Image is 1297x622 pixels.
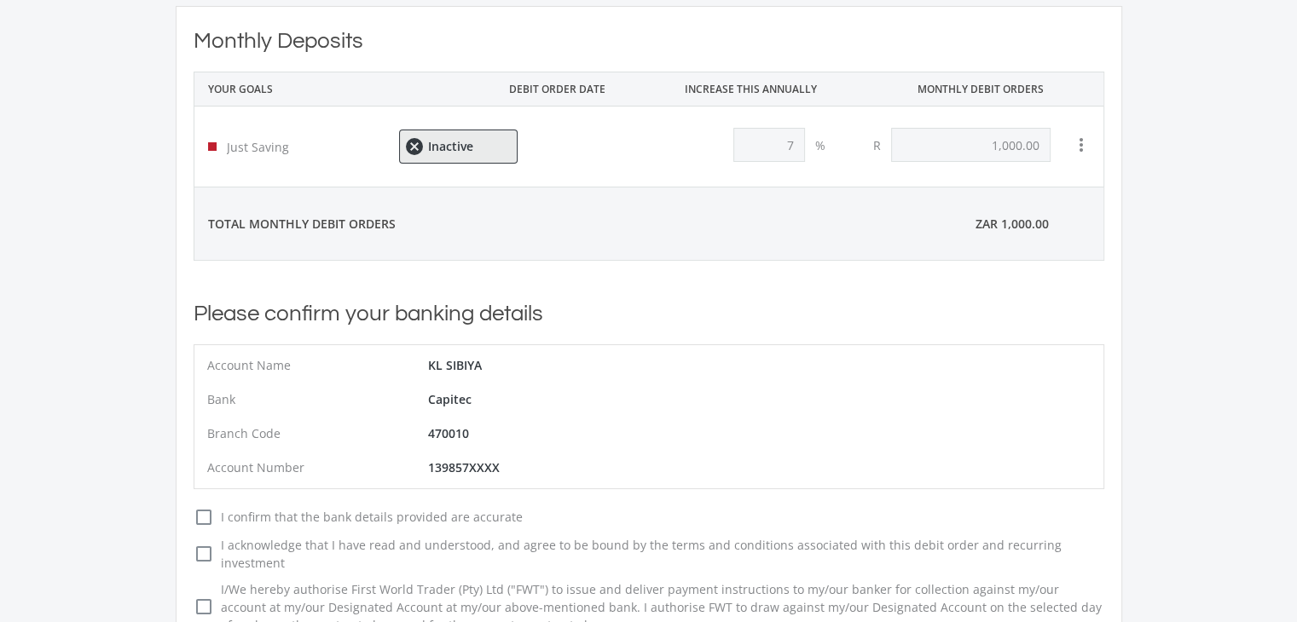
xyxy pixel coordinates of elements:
div: KL SIBIYA [428,348,649,383]
i: check_box_outline_blank [194,507,214,527]
div: ZAR 1,000.00 [921,187,1103,260]
button: more_vert [1064,128,1098,162]
i: check_box_outline_blank [194,596,214,617]
i: check_box_outline_blank [194,544,214,564]
span: Inactive [427,141,472,153]
div: YOUR GOALS [194,72,331,106]
div: 470010 [428,417,649,451]
div: Branch Code [207,417,428,451]
div: MONTHLY DEBIT ORDERS [831,72,1058,106]
p: Just Saving [227,138,372,156]
i: more_vert [1071,135,1091,155]
div: Capitec [428,383,649,417]
div: % [805,128,836,162]
div: INCREASE THIS ANNUALLY [649,72,831,106]
span: I acknowledge that I have read and understood, and agree to be bound by the terms and conditions ... [214,536,1104,572]
div: R [863,128,891,162]
div: Bank [207,383,428,417]
div: DEBIT ORDER DATE [466,72,648,106]
div: TOTAL MONTHLY DEBIT ORDERS [194,187,740,260]
div: 139857XXXX [428,451,649,485]
span: I confirm that the bank details provided are accurate [214,508,1104,526]
div: Account Number [207,451,428,485]
h3: Please confirm your banking details [194,301,1104,327]
div: Account Name [207,348,428,383]
i: cancel [403,136,420,157]
h3: Monthly Deposits [194,28,1104,55]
